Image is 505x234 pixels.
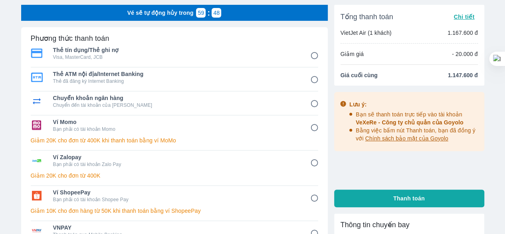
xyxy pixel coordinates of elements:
p: 1.167.600 đ [448,29,478,37]
button: Chi tiết [450,11,477,22]
p: Bạn phải có tài khoản Momo [53,126,299,132]
img: Thẻ ATM nội địa/Internet Banking [31,72,43,82]
p: 59 [198,9,204,17]
div: Ví ZalopayVí ZalopayBạn phải có tài khoản Zalo Pay [31,151,318,170]
button: Thanh toán [334,190,484,207]
span: Chuyển khoản ngân hàng [53,94,299,102]
span: Ví ShopeePay [53,188,299,196]
p: Vé sẽ tự động hủy trong [127,9,194,17]
h6: Phương thức thanh toán [31,34,109,43]
span: VeXeRe - Công ty chủ quản của Goyolo [356,119,463,126]
p: Bằng việc bấm nút Thanh toán, bạn đã đồng ý với [356,126,479,142]
span: Ví Zalopay [53,153,299,161]
span: Tổng thanh toán [341,12,393,22]
p: : [206,9,212,17]
p: Giảm 20K cho đơn từ 400K khi thanh toán bằng ví MoMo [31,136,318,144]
span: Thanh toán [393,194,425,202]
span: 1.147.600 đ [448,71,478,79]
div: Ví ShopeePayVí ShopeePayBạn phải có tài khoản Shopee Pay [31,186,318,205]
p: Giảm giá [341,50,364,58]
img: Chuyển khoản ngân hàng [31,96,43,106]
p: VietJet Air (1 khách) [341,29,392,37]
span: Thẻ ATM nội địa/Internet Banking [53,70,299,78]
p: Giảm 20K cho đơn từ 400K [31,172,318,180]
div: Lưu ý: [349,100,479,108]
p: Thẻ đã đăng ký Internet Banking [53,78,299,84]
div: Thẻ ATM nội địa/Internet BankingThẻ ATM nội địa/Internet BankingThẻ đã đăng ký Internet Banking [31,68,318,87]
p: 48 [213,9,220,17]
p: - 20.000 đ [452,50,478,58]
div: Chuyển khoản ngân hàngChuyển khoản ngân hàngChuyển đến tài khoản của [PERSON_NAME] [31,92,318,111]
span: Chính sách bảo mật của Goyolo [365,135,448,142]
img: Thẻ tín dụng/Thẻ ghi nợ [31,48,43,58]
p: Giảm 10K cho đơn hàng từ 50K khi thanh toán bằng ví ShopeePay [31,207,318,215]
span: Thẻ tín dụng/Thẻ ghi nợ [53,46,299,54]
span: Chi tiết [454,14,474,20]
div: Ví MomoVí MomoBạn phải có tài khoản Momo [31,116,318,135]
span: VNPAY [53,224,299,232]
p: Bạn phải có tài khoản Zalo Pay [53,161,299,168]
p: Bạn phải có tài khoản Shopee Pay [53,196,299,203]
div: Thẻ tín dụng/Thẻ ghi nợThẻ tín dụng/Thẻ ghi nợVisa, MasterCard, JCB [31,44,318,63]
span: Giá cuối cùng [341,71,378,79]
img: Ví Momo [31,120,43,130]
p: Chuyển đến tài khoản của [PERSON_NAME] [53,102,299,108]
span: Bạn sẽ thanh toán trực tiếp vào tài khoản [356,111,463,126]
span: Ví Momo [53,118,299,126]
p: Visa, MasterCard, JCB [53,54,299,60]
div: Thông tin chuyến bay [341,220,478,230]
img: Ví ShopeePay [31,191,43,200]
img: Ví Zalopay [31,156,43,165]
